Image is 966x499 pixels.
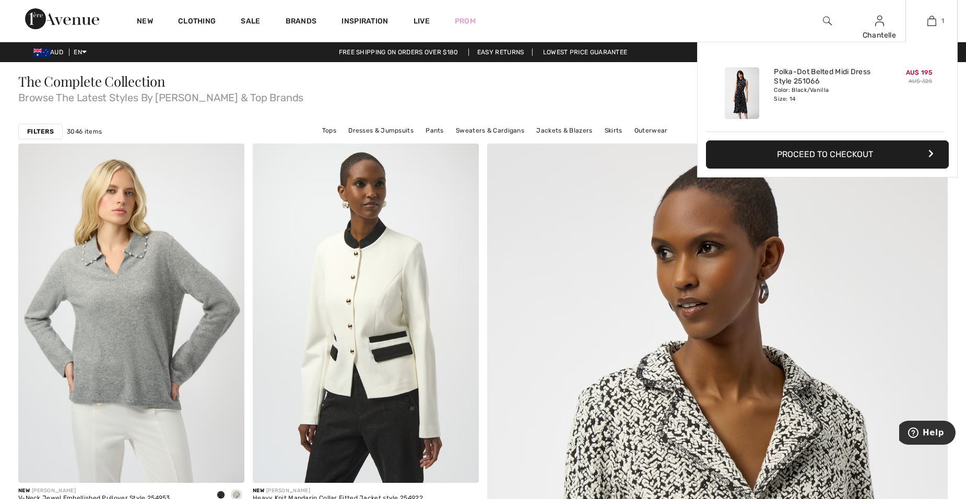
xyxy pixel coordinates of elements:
a: Lowest Price Guarantee [535,49,636,56]
a: Brands [286,17,317,28]
span: AUD [33,49,67,56]
span: Inspiration [341,17,388,28]
a: Polka-Dot Belted Midi Dress Style 251066 [774,67,877,86]
a: Free shipping on orders over $180 [331,49,467,56]
span: 1 [941,16,944,26]
span: The Complete Collection [18,72,166,90]
s: AU$ 325 [909,78,932,85]
div: Chantelle [854,30,905,41]
img: My Bag [927,15,936,27]
a: Skirts [599,124,628,137]
img: Heavy Knit Mandarin Collar Fitted Jacket style 254922. Vanilla/Black [253,144,479,483]
img: V-Neck Jewel Embellished Pullover Style 254953. Black [18,144,244,483]
a: Tops [317,124,341,137]
a: Prom [455,16,476,27]
img: 1ère Avenue [25,8,99,29]
a: 1 [906,15,957,27]
span: New [18,488,30,494]
iframe: Opens a widget where you can find more information [899,421,956,447]
strong: Filters [27,127,54,136]
img: My Info [875,15,884,27]
a: Jackets & Blazers [531,124,597,137]
span: EN [74,49,87,56]
a: Sale [241,17,260,28]
div: [PERSON_NAME] [18,487,170,495]
a: Easy Returns [468,49,533,56]
a: Pants [420,124,449,137]
a: Sweaters & Cardigans [451,124,529,137]
img: Polka-Dot Belted Midi Dress Style 251066 [725,67,759,119]
div: Color: Black/Vanilla Size: 14 [774,86,877,103]
span: Browse The Latest Styles By [PERSON_NAME] & Top Brands [18,88,948,103]
button: Proceed to Checkout [706,140,949,169]
a: Outerwear [629,124,673,137]
img: search the website [823,15,832,27]
div: [PERSON_NAME] [253,487,423,495]
img: Australian Dollar [33,49,50,57]
a: New [137,17,153,28]
span: New [253,488,264,494]
a: Clothing [178,17,216,28]
a: Dresses & Jumpsuits [343,124,419,137]
a: Sign In [875,16,884,26]
span: AU$ 195 [906,69,932,76]
span: 3046 items [67,127,102,136]
a: Live [414,16,430,27]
